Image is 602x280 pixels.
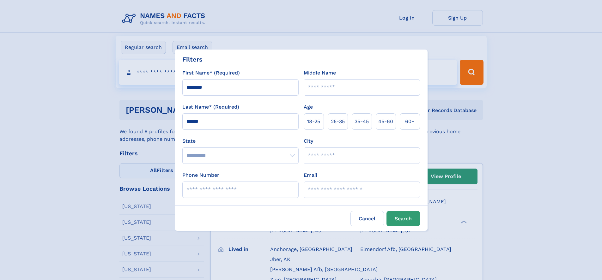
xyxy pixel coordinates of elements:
[355,118,369,125] span: 35‑45
[331,118,345,125] span: 25‑35
[304,69,336,77] label: Middle Name
[182,55,203,64] div: Filters
[304,137,313,145] label: City
[350,211,384,226] label: Cancel
[182,137,299,145] label: State
[304,171,317,179] label: Email
[304,103,313,111] label: Age
[182,171,219,179] label: Phone Number
[378,118,393,125] span: 45‑60
[405,118,415,125] span: 60+
[307,118,320,125] span: 18‑25
[182,103,239,111] label: Last Name* (Required)
[182,69,240,77] label: First Name* (Required)
[386,211,420,226] button: Search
